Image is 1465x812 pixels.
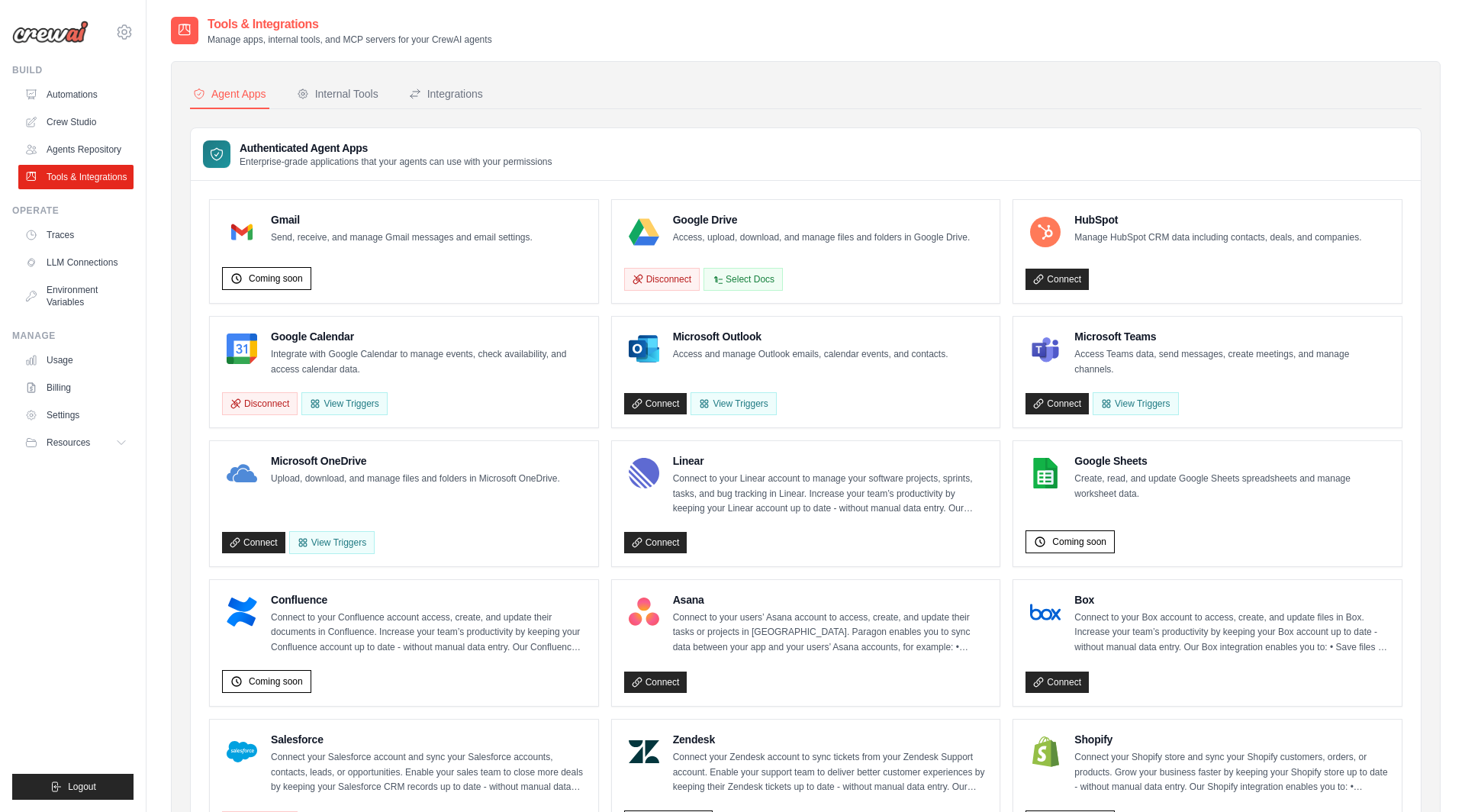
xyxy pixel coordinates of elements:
img: Google Sheets Logo [1030,458,1061,488]
a: Billing [18,375,134,400]
a: Settings [18,403,134,427]
p: Upload, download, and manage files and folders in Microsoft OneDrive. [271,472,560,487]
h4: Google Drive [673,212,971,227]
a: Tools & Integrations [18,165,134,189]
a: Connect [1025,393,1089,414]
p: Access Teams data, send messages, create meetings, and manage channels. [1074,347,1389,377]
h4: Box [1074,592,1389,607]
img: Asana Logo [629,597,659,627]
button: Agent Apps [190,80,269,109]
img: Linear Logo [629,458,659,488]
a: Agents Repository [18,137,134,162]
p: Access and manage Outlook emails, calendar events, and contacts. [673,347,948,362]
img: Google Calendar Logo [227,333,257,364]
a: Connect [1025,672,1089,693]
div: Agent Apps [193,86,266,101]
img: Shopify Logo [1030,736,1061,767]
img: Box Logo [1030,597,1061,627]
h4: Confluence [271,592,586,607]
p: Connect to your Confluence account access, create, and update their documents in Confluence. Incr... [271,611,586,656]
a: Environment Variables [18,278,134,314]
a: Connect [624,532,687,553]
a: Automations [18,82,134,107]
p: Send, receive, and manage Gmail messages and email settings. [271,230,533,246]
div: Manage [12,330,134,342]
p: Connect your Salesforce account and sync your Salesforce accounts, contacts, leads, or opportunit... [271,750,586,795]
span: Coming soon [1052,536,1106,548]
p: Manage HubSpot CRM data including contacts, deals, and companies. [1074,230,1361,246]
button: Resources [18,430,134,455]
img: Salesforce Logo [227,736,257,767]
h4: Shopify [1074,732,1389,747]
: View Triggers [1093,392,1178,415]
h2: Tools & Integrations [208,15,492,34]
p: Access, upload, download, and manage files and folders in Google Drive. [673,230,971,246]
button: View Triggers [301,392,387,415]
a: Connect [222,532,285,553]
p: Manage apps, internal tools, and MCP servers for your CrewAI agents [208,34,492,46]
img: Gmail Logo [227,217,257,247]
p: Connect to your users’ Asana account to access, create, and update their tasks or projects in [GE... [673,611,988,656]
button: Integrations [406,80,486,109]
img: Google Drive Logo [629,217,659,247]
a: Usage [18,348,134,372]
a: LLM Connections [18,250,134,275]
img: HubSpot Logo [1030,217,1061,247]
h4: Asana [673,592,988,607]
h4: Zendesk [673,732,988,747]
button: Internal Tools [294,80,382,109]
img: Microsoft Outlook Logo [629,333,659,364]
h3: Authenticated Agent Apps [240,140,552,156]
div: Integrations [409,86,483,101]
h4: Google Calendar [271,329,586,344]
a: Crew Studio [18,110,134,134]
h4: Salesforce [271,732,586,747]
h4: HubSpot [1074,212,1361,227]
h4: Google Sheets [1074,453,1389,469]
img: Microsoft Teams Logo [1030,333,1061,364]
h4: Microsoft Teams [1074,329,1389,344]
span: Resources [47,437,90,449]
div: Build [12,64,134,76]
p: Connect your Shopify store and sync your Shopify customers, orders, or products. Grow your busine... [1074,750,1389,795]
span: Logout [68,781,96,793]
button: Disconnect [222,392,298,415]
button: Disconnect [624,268,700,291]
h4: Gmail [271,212,533,227]
span: Coming soon [249,675,303,688]
h4: Microsoft Outlook [673,329,948,344]
: View Triggers [289,531,375,554]
button: Select Docs [704,268,783,291]
p: Enterprise-grade applications that your agents can use with your permissions [240,156,552,168]
div: Internal Tools [297,86,378,101]
a: Connect [624,672,687,693]
p: Connect to your Linear account to manage your software projects, sprints, tasks, and bug tracking... [673,472,988,517]
a: Connect [624,393,687,414]
img: Zendesk Logo [629,736,659,767]
p: Connect to your Box account to access, create, and update files in Box. Increase your team’s prod... [1074,611,1389,656]
a: Connect [1025,269,1089,290]
div: Operate [12,205,134,217]
button: Logout [12,774,134,800]
h4: Microsoft OneDrive [271,453,560,469]
p: Create, read, and update Google Sheets spreadsheets and manage worksheet data. [1074,472,1389,501]
img: Microsoft OneDrive Logo [227,458,257,488]
a: Traces [18,223,134,247]
img: Logo [12,21,89,43]
span: Coming soon [249,272,303,285]
img: Confluence Logo [227,597,257,627]
h4: Linear [673,453,988,469]
p: Integrate with Google Calendar to manage events, check availability, and access calendar data. [271,347,586,377]
: View Triggers [691,392,776,415]
p: Connect your Zendesk account to sync tickets from your Zendesk Support account. Enable your suppo... [673,750,988,795]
